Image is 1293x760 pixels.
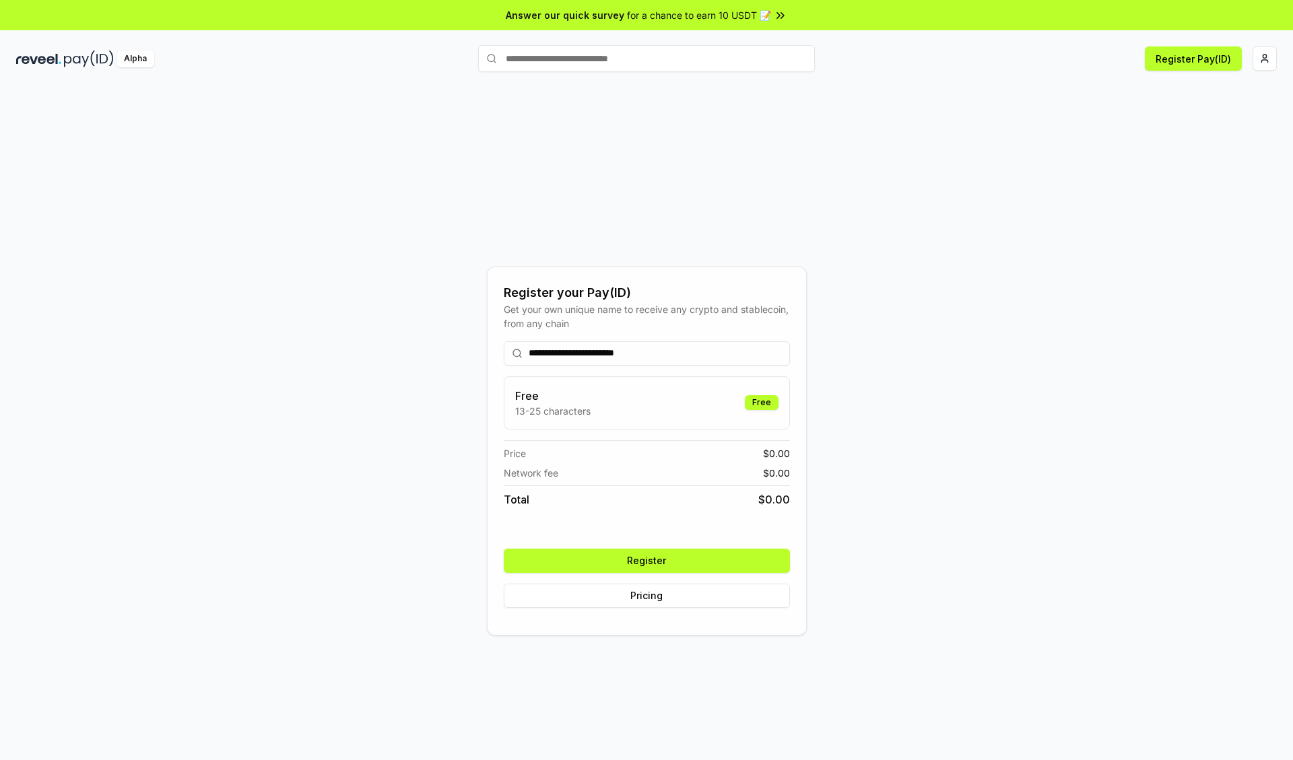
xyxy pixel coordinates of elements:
[745,395,778,410] div: Free
[627,8,771,22] span: for a chance to earn 10 USDT 📝
[117,50,154,67] div: Alpha
[506,8,624,22] span: Answer our quick survey
[515,388,591,404] h3: Free
[504,549,790,573] button: Register
[504,283,790,302] div: Register your Pay(ID)
[763,466,790,480] span: $ 0.00
[763,446,790,460] span: $ 0.00
[515,404,591,418] p: 13-25 characters
[1145,46,1242,71] button: Register Pay(ID)
[758,491,790,508] span: $ 0.00
[504,466,558,480] span: Network fee
[504,584,790,608] button: Pricing
[504,491,529,508] span: Total
[504,302,790,331] div: Get your own unique name to receive any crypto and stablecoin, from any chain
[64,50,114,67] img: pay_id
[16,50,61,67] img: reveel_dark
[504,446,526,460] span: Price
